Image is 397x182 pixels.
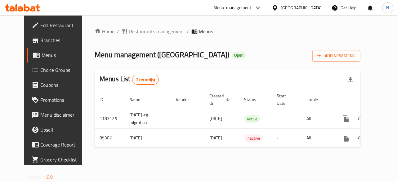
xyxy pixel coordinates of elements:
span: Restaurants management [129,28,184,35]
nav: breadcrumb [95,28,360,35]
span: Menus [199,28,213,35]
span: Upsell [40,126,86,133]
span: [DATE] [209,134,222,142]
a: Coupons [27,77,91,92]
span: Promotions [40,96,86,104]
span: Name [129,96,148,103]
a: Branches [27,33,91,48]
span: Locale [306,96,326,103]
td: - [272,128,301,147]
td: [DATE]-cg migration [124,109,171,128]
td: 85307 [95,128,124,147]
li: / [117,28,119,35]
span: Menu management ( [GEOGRAPHIC_DATA] ) [95,48,229,62]
span: Vendor [176,96,197,103]
a: Menu disclaimer [27,107,91,122]
a: Restaurants management [122,28,184,35]
span: Active [244,115,260,123]
span: Start Date [277,92,294,107]
span: Branches [40,36,86,44]
div: Menu-management [213,4,252,12]
span: 2 record(s) [132,77,159,83]
span: Coverage Report [40,141,86,148]
td: - [272,109,301,128]
span: Version: [27,173,42,181]
span: Menu disclaimer [40,111,86,119]
span: Created On [209,92,232,107]
span: [DATE] [209,114,222,123]
a: Menus [27,48,91,63]
a: Upsell [27,122,91,137]
div: Total records count [132,75,159,85]
td: 1183125 [95,109,124,128]
button: more [338,131,353,146]
button: Change Status [353,131,368,146]
div: [GEOGRAPHIC_DATA] [281,4,322,11]
span: Coupons [40,81,86,89]
button: more [338,111,353,126]
h2: Menus List [100,74,159,85]
span: Choice Groups [40,66,86,74]
a: Choice Groups [27,63,91,77]
a: Home [95,28,114,35]
span: Open [232,53,246,58]
a: Grocery Checklist [27,152,91,167]
button: Change Status [353,111,368,126]
div: Open [232,52,246,59]
td: All [301,109,333,128]
span: Add New Menu [317,52,355,60]
span: Inactive [244,135,263,142]
div: Export file [343,72,358,87]
a: Edit Restaurant [27,18,91,33]
li: / [187,28,189,35]
td: All [301,128,333,147]
span: ID [100,96,111,103]
td: [DATE] [124,128,171,147]
button: Add New Menu [312,50,360,62]
span: Grocery Checklist [40,156,86,163]
span: 1.0.0 [43,173,53,181]
a: Promotions [27,92,91,107]
span: Status [244,96,264,103]
span: Edit Restaurant [40,21,86,29]
a: Coverage Report [27,137,91,152]
span: Menus [42,51,86,59]
span: N [386,4,389,11]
